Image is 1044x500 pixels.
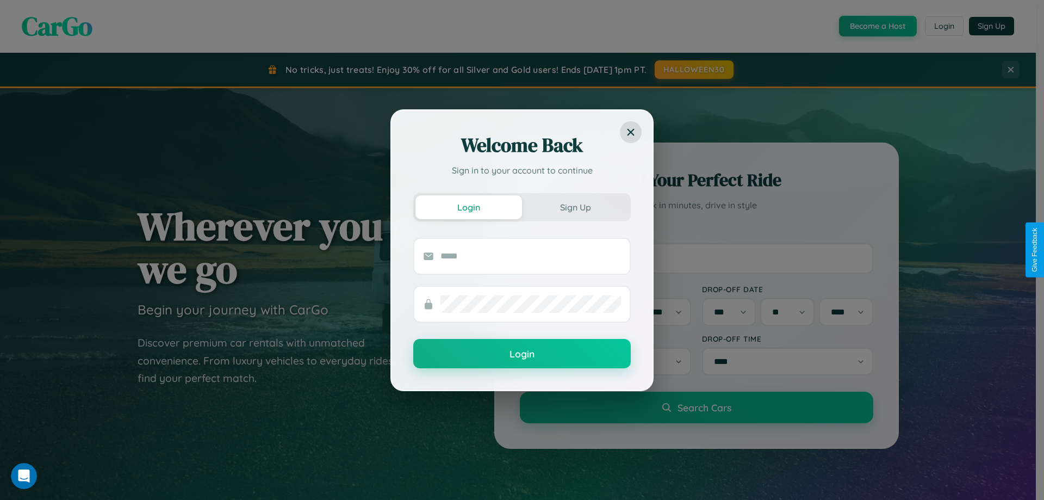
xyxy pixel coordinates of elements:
[413,164,631,177] p: Sign in to your account to continue
[1031,228,1039,272] div: Give Feedback
[415,195,522,219] button: Login
[413,339,631,368] button: Login
[11,463,37,489] iframe: Intercom live chat
[522,195,629,219] button: Sign Up
[413,132,631,158] h2: Welcome Back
